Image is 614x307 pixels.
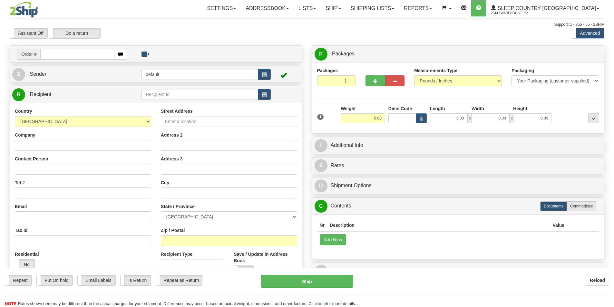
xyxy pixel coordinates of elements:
[37,275,73,285] label: Put On hold
[12,68,25,81] span: S
[430,105,445,112] label: Length
[341,105,356,112] label: Weight
[327,219,550,231] th: Description
[30,71,46,77] span: Sender
[414,67,457,74] label: Measurements Type
[10,28,47,38] label: Assistant Off
[388,105,412,112] label: Dims Code
[315,159,602,172] a: $Rates
[141,89,258,100] input: Recipient Id
[294,0,321,16] a: Lists
[486,0,604,16] a: Sleep Country [GEOGRAPHIC_DATA] 2044 / Warehouse 922
[321,0,346,16] a: Ship
[202,0,241,16] a: Settings
[161,132,183,138] label: Address 2
[315,265,327,278] span: R
[512,67,534,74] label: Packaging
[12,88,25,101] span: R
[10,22,604,27] div: Support: 1 - 855 - 55 - 2SHIP
[156,275,202,285] label: Repeat as Return
[10,2,38,18] img: logo2044.jpg
[315,179,602,192] a: OShipment Options
[315,200,327,213] span: C
[141,69,258,80] input: Sender Id
[49,28,100,38] label: Do a return
[346,0,399,16] a: Shipping lists
[590,278,605,283] b: Reload
[399,0,437,16] a: Reports
[15,259,34,270] label: No
[550,219,567,231] th: Value
[5,275,32,285] label: Repeat
[12,88,127,101] a: R Recipient
[261,275,353,288] button: Ship
[15,251,39,257] label: Residential
[317,67,338,74] label: Packages
[513,105,527,112] label: Height
[567,201,596,211] label: Commodities
[15,179,25,186] label: Tel #
[30,91,51,97] span: Recipient
[332,51,355,56] span: Packages
[320,234,346,245] button: Add New
[161,203,195,210] label: State / Province
[78,275,115,285] label: Email Labels
[234,266,253,276] label: No
[315,48,327,61] span: P
[161,227,185,234] label: Zip / Postal
[161,251,193,257] label: Recipient Type
[15,227,27,234] label: Tax Id
[315,264,602,278] a: RReturn Shipment
[15,203,27,210] label: Email
[315,179,327,192] span: O
[491,10,539,16] span: 2044 / Warehouse 922
[496,5,596,11] span: Sleep Country [GEOGRAPHIC_DATA]
[315,139,602,152] a: IAdditional Info
[317,219,327,231] th: Nr
[5,301,18,306] span: NOTE:
[572,28,604,38] label: Advanced
[12,68,141,81] a: S Sender
[317,114,324,120] span: 1
[315,139,327,152] span: I
[318,301,326,306] a: here
[599,120,613,186] iframe: chat widget
[17,49,40,60] span: Order #
[315,159,327,172] span: $
[161,179,169,186] label: City
[241,0,294,16] a: Addressbook
[540,201,567,211] label: Documents
[234,251,297,264] label: Save / Update in Address Book
[161,116,297,127] input: Enter a location
[467,113,472,123] span: x
[315,199,602,213] a: CContents
[472,105,484,112] label: Width
[15,156,48,162] label: Contact Person
[15,132,35,138] label: Company
[121,275,151,285] label: Is Return
[161,156,183,162] label: Address 3
[315,47,602,61] a: P Packages
[510,113,514,123] span: x
[586,275,609,286] button: Reload
[588,113,599,123] div: ...
[15,108,32,114] label: Country
[161,108,193,114] label: Street Address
